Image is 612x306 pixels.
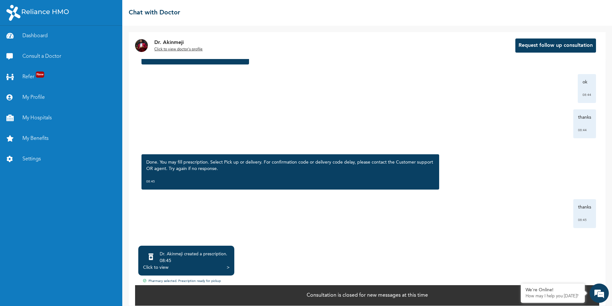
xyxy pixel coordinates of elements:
p: How may I help you today? [526,294,580,299]
div: Pharmacy selected. Prescription ready for pickup [135,279,599,284]
div: 08:44 [578,127,591,133]
div: 08:45 [160,258,227,264]
img: RelianceHMO's Logo [6,5,69,21]
div: Click to view [143,264,168,271]
span: New [36,72,44,78]
p: Consultation is closed for new messages at this time [307,292,428,299]
p: thanks [578,114,591,121]
p: ok [583,79,591,85]
p: Done. You may fill prescription. Select Pick up or delivery. For confirmation code or delivery co... [146,159,434,172]
div: We're Online! [526,287,580,293]
div: Dr. Akinmeji created a prescription . [160,251,227,258]
u: Click to view doctor's profile [154,47,203,51]
p: Dr. Akinmeji [154,39,203,47]
div: 08:44 [583,92,591,98]
h2: Chat with Doctor [129,8,180,18]
div: 08:45 [146,178,434,185]
div: 08:45 [578,217,591,223]
p: thanks [578,204,591,210]
img: Dr. undefined` [135,39,148,52]
button: Request follow up consultation [515,38,596,53]
div: > [227,264,229,271]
